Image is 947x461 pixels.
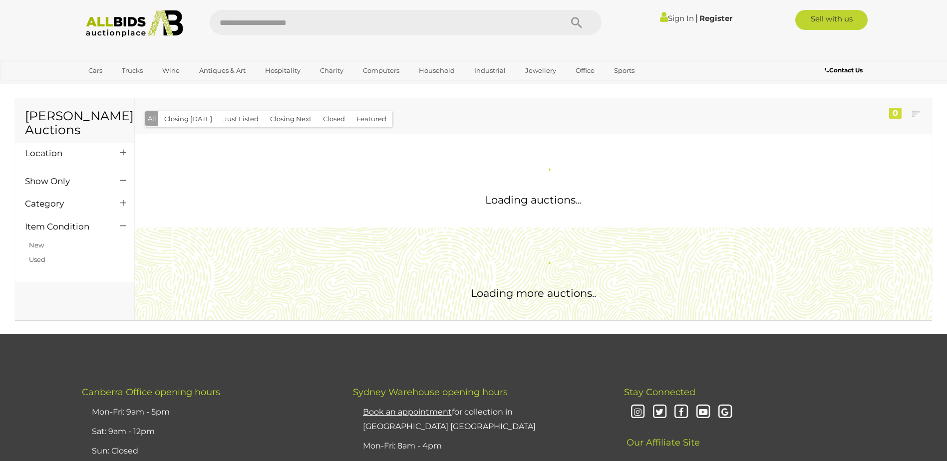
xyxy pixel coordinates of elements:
[29,255,45,263] a: Used
[25,149,105,158] h4: Location
[25,177,105,186] h4: Show Only
[353,387,508,398] span: Sydney Warehouse opening hours
[695,12,698,23] span: |
[89,403,328,422] li: Mon-Fri: 9am - 5pm
[156,62,186,79] a: Wine
[468,62,512,79] a: Industrial
[25,109,124,137] h1: [PERSON_NAME] Auctions
[89,422,328,442] li: Sat: 9am - 12pm
[193,62,252,79] a: Antiques & Art
[889,108,902,119] div: 0
[694,404,712,421] i: Youtube
[629,404,646,421] i: Instagram
[651,404,668,421] i: Twitter
[82,79,166,95] a: [GEOGRAPHIC_DATA]
[672,404,690,421] i: Facebook
[608,62,641,79] a: Sports
[660,13,694,23] a: Sign In
[825,65,865,76] a: Contact Us
[314,62,350,79] a: Charity
[89,442,328,461] li: Sun: Closed
[485,194,582,206] span: Loading auctions...
[82,387,220,398] span: Canberra Office opening hours
[356,62,406,79] a: Computers
[80,10,189,37] img: Allbids.com.au
[158,111,218,127] button: Closing [DATE]
[29,241,44,249] a: New
[624,422,700,448] span: Our Affiliate Site
[624,387,695,398] span: Stay Connected
[552,10,602,35] button: Search
[218,111,265,127] button: Just Listed
[317,111,351,127] button: Closed
[363,407,452,417] u: Book an appointment
[145,111,159,126] button: All
[350,111,392,127] button: Featured
[259,62,307,79] a: Hospitality
[115,62,149,79] a: Trucks
[82,62,109,79] a: Cars
[412,62,461,79] a: Household
[360,437,599,456] li: Mon-Fri: 8am - 4pm
[25,222,105,231] h4: Item Condition
[363,407,536,431] a: Book an appointmentfor collection in [GEOGRAPHIC_DATA] [GEOGRAPHIC_DATA]
[795,10,868,30] a: Sell with us
[471,287,596,299] span: Loading more auctions..
[716,404,734,421] i: Google
[25,199,105,209] h4: Category
[519,62,563,79] a: Jewellery
[699,13,732,23] a: Register
[264,111,317,127] button: Closing Next
[569,62,601,79] a: Office
[825,66,863,74] b: Contact Us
